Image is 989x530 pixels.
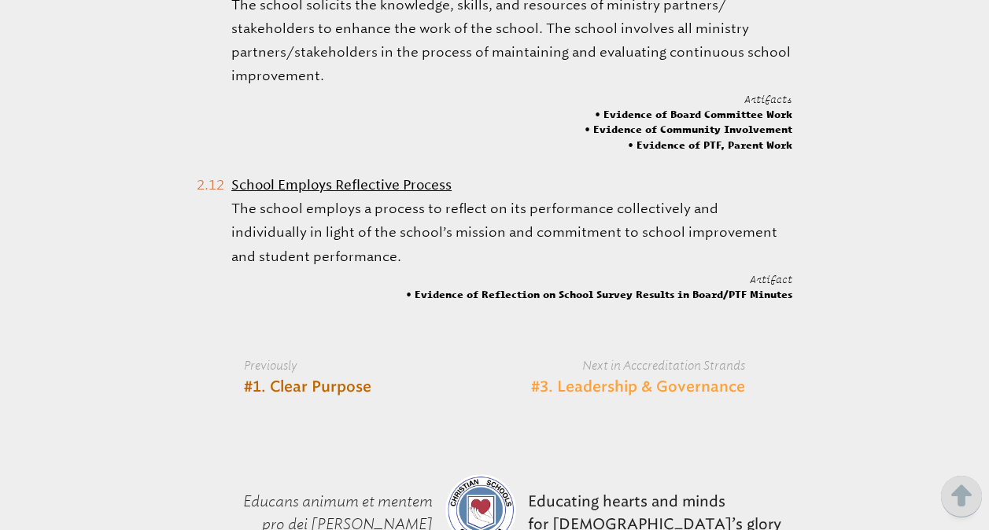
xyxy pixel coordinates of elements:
span: Evidence of Community Involvement [585,122,792,137]
span: Evidence of Board Committee Work [585,107,792,122]
button: Scroll Top [950,479,973,514]
span: Evidence of Reflection on School Survey Results in Board/PTF Minutes [406,287,792,302]
label: Previously [244,357,458,375]
p: The school employs a process to reflect on its performance collectively and individually in light... [231,197,792,268]
span: Evidence of PTF, Parent Work [585,138,792,153]
span: Artifact [750,274,792,285]
span: School Employs Reflective Process [231,177,452,193]
a: #3. Leadership & Governance [531,378,745,397]
a: #1. Clear Purpose [244,378,371,397]
span: Artifact s [744,94,792,105]
label: Next in Acccreditation Strands [530,357,744,375]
